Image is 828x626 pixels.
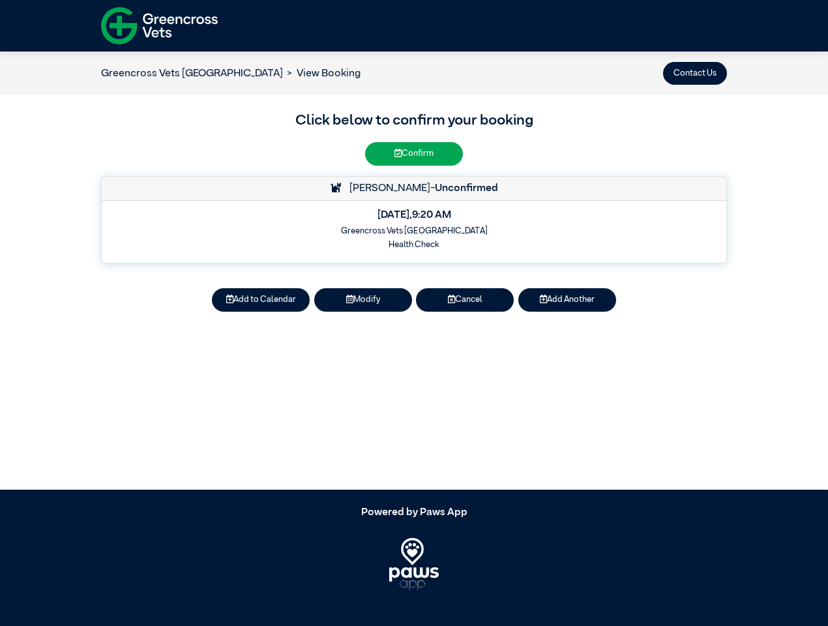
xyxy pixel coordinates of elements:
h5: [DATE] , 9:20 AM [110,209,718,222]
img: f-logo [101,3,218,48]
h6: Greencross Vets [GEOGRAPHIC_DATA] [110,226,718,236]
h3: Click below to confirm your booking [101,110,727,132]
nav: breadcrumb [101,66,361,82]
img: PawsApp [389,538,439,590]
button: Modify [314,288,412,311]
span: - [430,183,498,194]
button: Add Another [518,288,616,311]
h5: Powered by Paws App [101,507,727,519]
li: View Booking [283,66,361,82]
h6: Health Check [110,240,718,250]
button: Contact Us [663,62,727,85]
span: [PERSON_NAME] [343,183,430,194]
a: Greencross Vets [GEOGRAPHIC_DATA] [101,68,283,79]
button: Cancel [416,288,514,311]
strong: Unconfirmed [435,183,498,194]
button: Confirm [365,142,463,165]
button: Add to Calendar [212,288,310,311]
